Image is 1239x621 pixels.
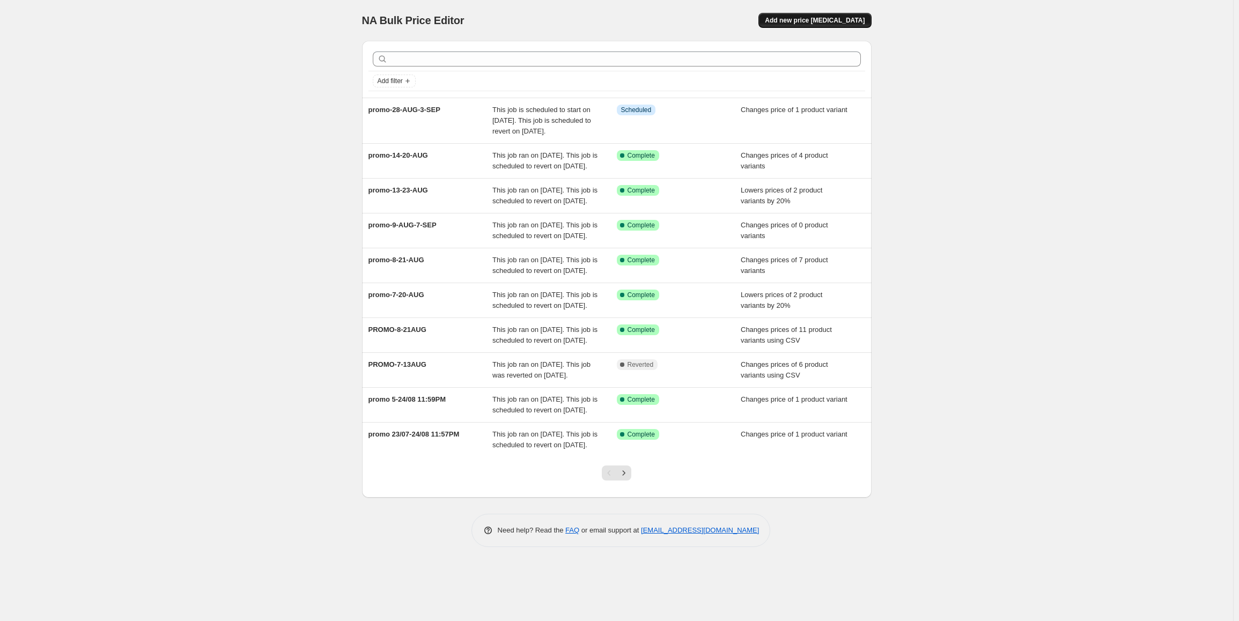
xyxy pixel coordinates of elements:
span: This job is scheduled to start on [DATE]. This job is scheduled to revert on [DATE]. [492,106,591,135]
span: or email support at [579,526,641,534]
span: promo 23/07-24/08 11:57PM [368,430,460,438]
span: Changes prices of 7 product variants [741,256,828,275]
button: Add filter [373,75,416,87]
span: Lowers prices of 2 product variants by 20% [741,291,822,309]
span: Scheduled [621,106,652,114]
span: Complete [628,221,655,230]
span: promo-9-AUG-7-SEP [368,221,437,229]
span: Lowers prices of 2 product variants by 20% [741,186,822,205]
span: Changes price of 1 product variant [741,430,847,438]
span: promo-8-21-AUG [368,256,424,264]
span: This job ran on [DATE]. This job is scheduled to revert on [DATE]. [492,221,598,240]
span: This job ran on [DATE]. This job is scheduled to revert on [DATE]. [492,395,598,414]
span: This job ran on [DATE]. This job was reverted on [DATE]. [492,360,591,379]
span: This job ran on [DATE]. This job is scheduled to revert on [DATE]. [492,430,598,449]
span: Changes price of 1 product variant [741,395,847,403]
span: Reverted [628,360,654,369]
span: Complete [628,326,655,334]
span: This job ran on [DATE]. This job is scheduled to revert on [DATE]. [492,256,598,275]
span: promo-28-AUG-3-SEP [368,106,440,114]
span: Complete [628,186,655,195]
button: Add new price [MEDICAL_DATA] [758,13,871,28]
span: PROMO-8-21AUG [368,326,426,334]
span: promo-14-20-AUG [368,151,428,159]
span: Complete [628,395,655,404]
a: FAQ [565,526,579,534]
a: [EMAIL_ADDRESS][DOMAIN_NAME] [641,526,759,534]
span: Need help? Read the [498,526,566,534]
span: This job ran on [DATE]. This job is scheduled to revert on [DATE]. [492,291,598,309]
span: Complete [628,291,655,299]
span: This job ran on [DATE]. This job is scheduled to revert on [DATE]. [492,151,598,170]
span: NA Bulk Price Editor [362,14,464,26]
span: promo 5-24/08 11:59PM [368,395,446,403]
span: Changes prices of 0 product variants [741,221,828,240]
span: This job ran on [DATE]. This job is scheduled to revert on [DATE]. [492,186,598,205]
span: Changes prices of 4 product variants [741,151,828,170]
span: Add new price [MEDICAL_DATA] [765,16,865,25]
span: Complete [628,256,655,264]
span: Complete [628,151,655,160]
span: Changes prices of 11 product variants using CSV [741,326,832,344]
span: promo-7-20-AUG [368,291,424,299]
span: Changes prices of 6 product variants using CSV [741,360,828,379]
span: This job ran on [DATE]. This job is scheduled to revert on [DATE]. [492,326,598,344]
nav: Pagination [602,465,631,480]
span: Changes price of 1 product variant [741,106,847,114]
span: promo-13-23-AUG [368,186,428,194]
span: Complete [628,430,655,439]
span: PROMO-7-13AUG [368,360,426,368]
span: Add filter [378,77,403,85]
button: Next [616,465,631,480]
